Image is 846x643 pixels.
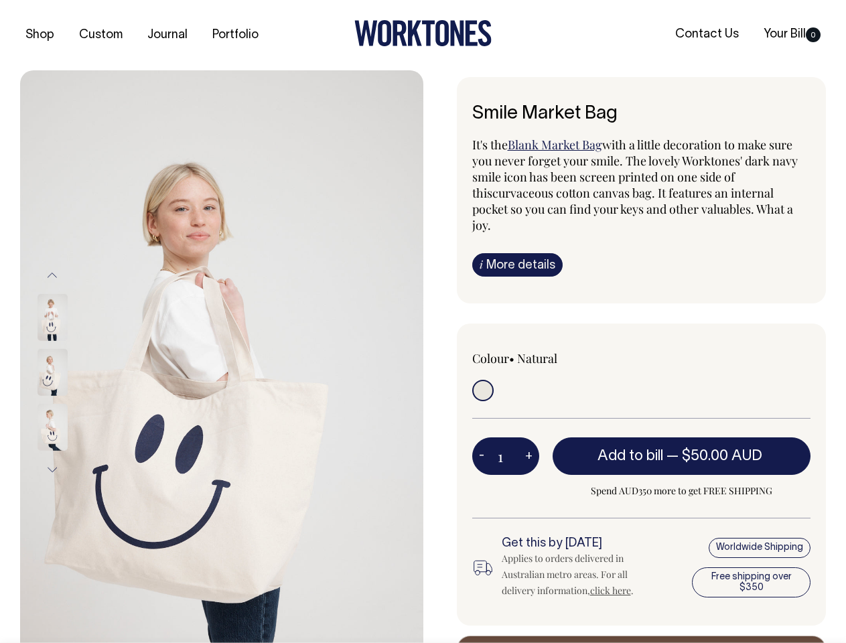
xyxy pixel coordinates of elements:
span: Add to bill [597,449,663,463]
button: Add to bill —$50.00 AUD [553,437,811,475]
a: Custom [74,24,128,46]
span: — [666,449,766,463]
div: Applies to orders delivered in Australian metro areas. For all delivery information, . [502,551,656,599]
span: 0 [806,27,821,42]
span: curvaceous cotton canvas bag. It features an internal pocket so you can find your keys and other ... [472,185,793,233]
a: Portfolio [207,24,264,46]
label: Natural [517,350,557,366]
img: Smile Market Bag [38,294,68,341]
h6: Get this by [DATE] [502,537,656,551]
button: Next [42,455,62,485]
div: Colour [472,350,608,366]
a: Blank Market Bag [508,137,602,153]
a: iMore details [472,253,563,277]
button: + [518,443,539,470]
button: - [472,443,491,470]
button: Previous [42,260,62,290]
span: i [480,257,483,271]
span: $50.00 AUD [682,449,762,463]
span: • [509,350,514,366]
img: Smile Market Bag [38,404,68,451]
h6: Smile Market Bag [472,104,811,125]
a: Contact Us [670,23,744,46]
p: It's the with a little decoration to make sure you never forget your smile. The lovely Worktones'... [472,137,811,233]
a: Journal [142,24,193,46]
a: click here [590,584,631,597]
img: Smile Market Bag [38,349,68,396]
span: Spend AUD350 more to get FREE SHIPPING [553,483,811,499]
a: Your Bill0 [758,23,826,46]
a: Shop [20,24,60,46]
